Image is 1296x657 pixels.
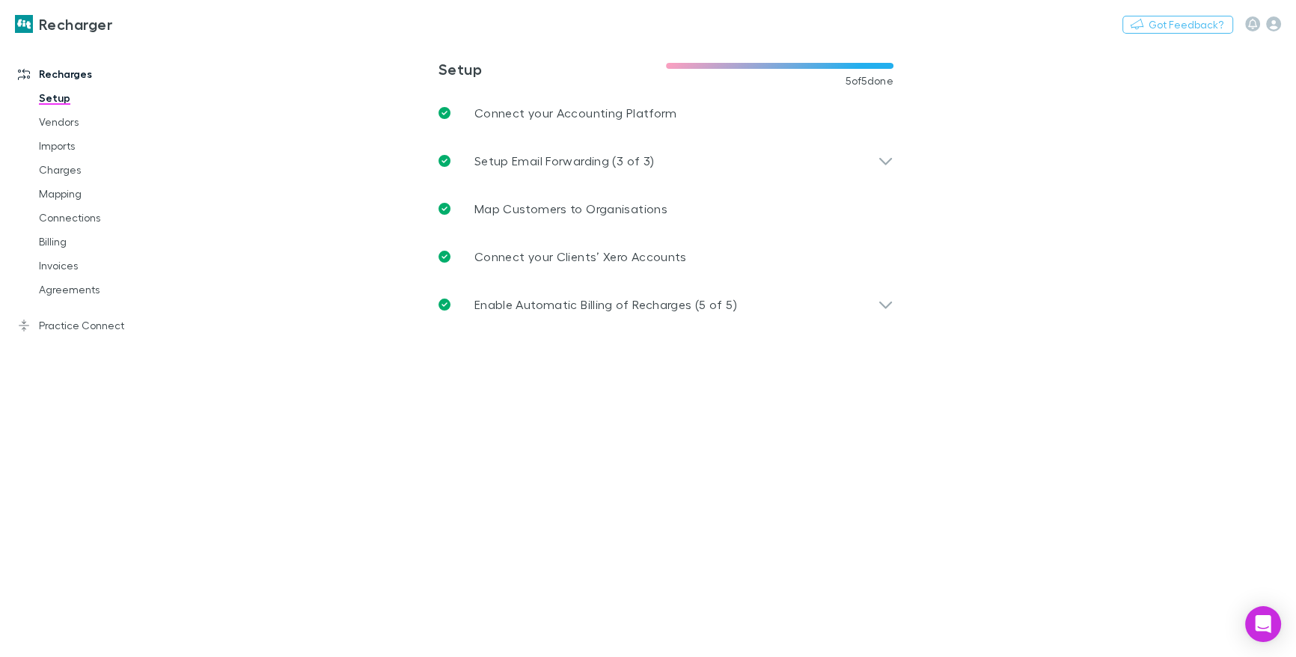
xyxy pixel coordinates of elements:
p: Connect your Clients’ Xero Accounts [474,248,687,266]
img: Recharger's Logo [15,15,33,33]
a: Practice Connect [3,314,189,337]
a: Connect your Clients’ Xero Accounts [427,233,905,281]
p: Enable Automatic Billing of Recharges (5 of 5) [474,296,737,314]
button: Got Feedback? [1122,16,1233,34]
h3: Setup [438,60,666,78]
div: Setup Email Forwarding (3 of 3) [427,137,905,185]
a: Mapping [24,182,189,206]
a: Invoices [24,254,189,278]
a: Charges [24,158,189,182]
p: Map Customers to Organisations [474,200,667,218]
a: Setup [24,86,189,110]
p: Setup Email Forwarding (3 of 3) [474,152,654,170]
span: 5 of 5 done [846,75,893,87]
h3: Recharger [39,15,112,33]
a: Recharger [6,6,121,42]
div: Enable Automatic Billing of Recharges (5 of 5) [427,281,905,328]
a: Map Customers to Organisations [427,185,905,233]
a: Imports [24,134,189,158]
a: Recharges [3,62,189,86]
a: Connections [24,206,189,230]
div: Open Intercom Messenger [1245,606,1281,642]
a: Connect your Accounting Platform [427,89,905,137]
a: Vendors [24,110,189,134]
a: Agreements [24,278,189,302]
p: Connect your Accounting Platform [474,104,677,122]
a: Billing [24,230,189,254]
